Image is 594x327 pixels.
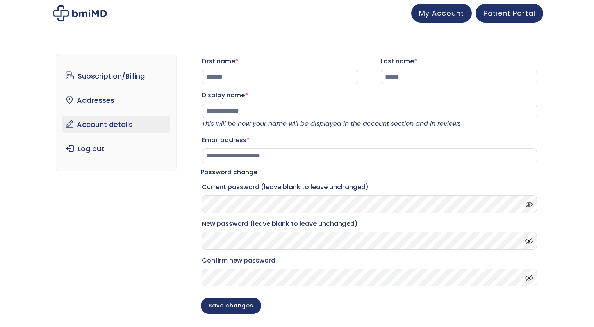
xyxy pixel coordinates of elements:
label: First name [202,55,358,68]
label: Email address [202,134,537,147]
legend: Password change [201,167,257,178]
span: My Account [419,8,464,18]
a: Account details [62,116,170,133]
a: My Account [411,4,472,23]
span: Patient Portal [483,8,535,18]
em: This will be how your name will be displayed in the account section and in reviews [202,119,461,128]
label: Last name [381,55,537,68]
a: Patient Portal [476,4,543,23]
label: New password (leave blank to leave unchanged) [202,218,537,230]
a: Addresses [62,92,170,109]
label: Display name [202,89,537,102]
nav: Account pages [56,54,177,171]
button: Save changes [201,298,261,314]
a: Subscription/Billing [62,68,170,84]
a: Log out [62,141,170,157]
label: Current password (leave blank to leave unchanged) [202,181,537,193]
label: Confirm new password [202,254,537,267]
img: My account [53,5,107,21]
